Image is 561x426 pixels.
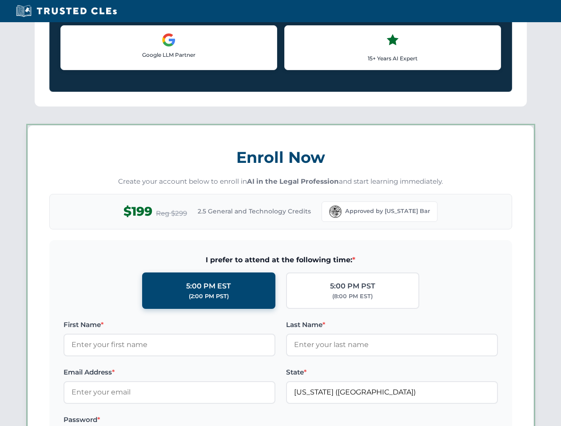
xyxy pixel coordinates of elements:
input: Enter your first name [64,334,275,356]
img: Trusted CLEs [13,4,119,18]
label: Email Address [64,367,275,378]
span: Approved by [US_STATE] Bar [345,207,430,216]
input: Enter your last name [286,334,498,356]
div: (2:00 PM PST) [189,292,229,301]
span: I prefer to attend at the following time: [64,254,498,266]
input: Florida (FL) [286,381,498,403]
span: Reg $299 [156,208,187,219]
p: Google LLM Partner [68,51,270,59]
label: State [286,367,498,378]
input: Enter your email [64,381,275,403]
img: Google [162,33,176,47]
p: 15+ Years AI Expert [292,54,493,63]
span: 2.5 General and Technology Credits [198,206,311,216]
div: 5:00 PM EST [186,280,231,292]
h3: Enroll Now [49,143,512,171]
label: Last Name [286,319,498,330]
img: Florida Bar [329,205,342,218]
span: $199 [123,201,152,221]
label: Password [64,414,275,425]
div: (8:00 PM EST) [332,292,373,301]
div: 5:00 PM PST [330,280,375,292]
label: First Name [64,319,275,330]
strong: AI in the Legal Profession [247,177,339,185]
p: Create your account below to enroll in and start learning immediately. [49,177,512,187]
